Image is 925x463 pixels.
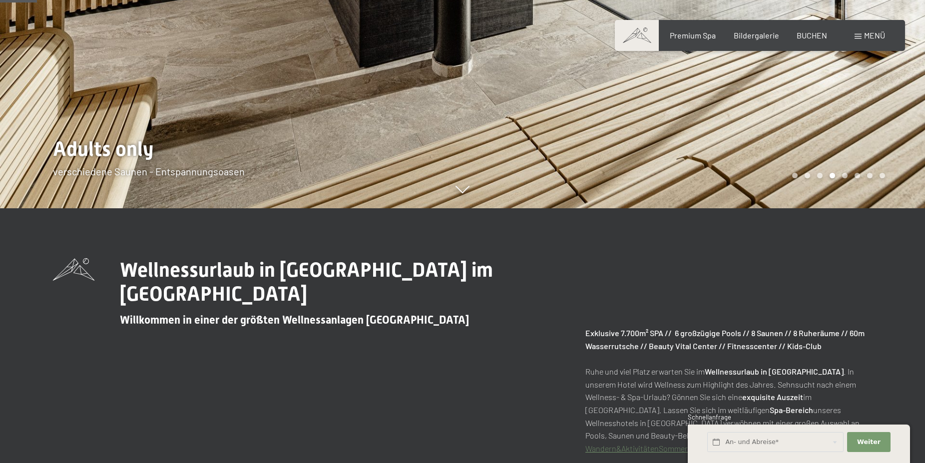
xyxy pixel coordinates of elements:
div: Carousel Page 4 (Current Slide) [830,173,835,178]
div: Carousel Page 3 [817,173,823,178]
p: Ruhe und viel Platz erwarten Sie im . In unserem Hotel wird Wellness zum Highlight des Jahres. Se... [585,327,872,455]
div: Carousel Page 6 [855,173,860,178]
strong: exquisite Auszeit [742,392,803,402]
button: Weiter [847,432,890,453]
div: Carousel Page 1 [792,173,798,178]
strong: Wellnessurlaub in [GEOGRAPHIC_DATA] [705,367,844,376]
a: BUCHEN [797,30,827,40]
strong: Exklusive 7.700m² SPA // 6 großzügige Pools // 8 Saunen // 8 Ruheräume // 60m Wasserrutsche // Be... [585,328,865,351]
div: Carousel Page 7 [867,173,873,178]
div: Carousel Pagination [789,173,885,178]
div: Carousel Page 2 [805,173,810,178]
div: Carousel Page 5 [842,173,848,178]
span: Weiter [857,438,881,447]
a: Premium Spa [670,30,716,40]
span: Willkommen in einer der größten Wellnessanlagen [GEOGRAPHIC_DATA] [120,314,469,326]
a: Bildergalerie [734,30,779,40]
a: Wandern&AktivitätenSommer [585,444,688,453]
span: Wellnessurlaub in [GEOGRAPHIC_DATA] im [GEOGRAPHIC_DATA] [120,258,493,306]
span: Menü [864,30,885,40]
div: Carousel Page 8 [880,173,885,178]
strong: Spa-Bereich [770,405,813,415]
span: Schnellanfrage [688,413,731,421]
